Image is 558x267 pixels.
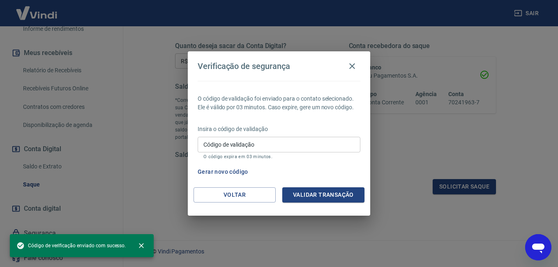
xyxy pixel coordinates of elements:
[203,154,355,159] p: O código expira em 03 minutos.
[282,187,364,203] button: Validar transação
[194,164,251,180] button: Gerar novo código
[16,242,126,250] span: Código de verificação enviado com sucesso.
[198,125,360,133] p: Insira o código de validação
[198,94,360,112] p: O código de validação foi enviado para o contato selecionado. Ele é válido por 03 minutos. Caso e...
[525,234,551,260] iframe: Botão para abrir a janela de mensagens
[132,237,150,255] button: close
[194,187,276,203] button: Voltar
[198,61,290,71] h4: Verificação de segurança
